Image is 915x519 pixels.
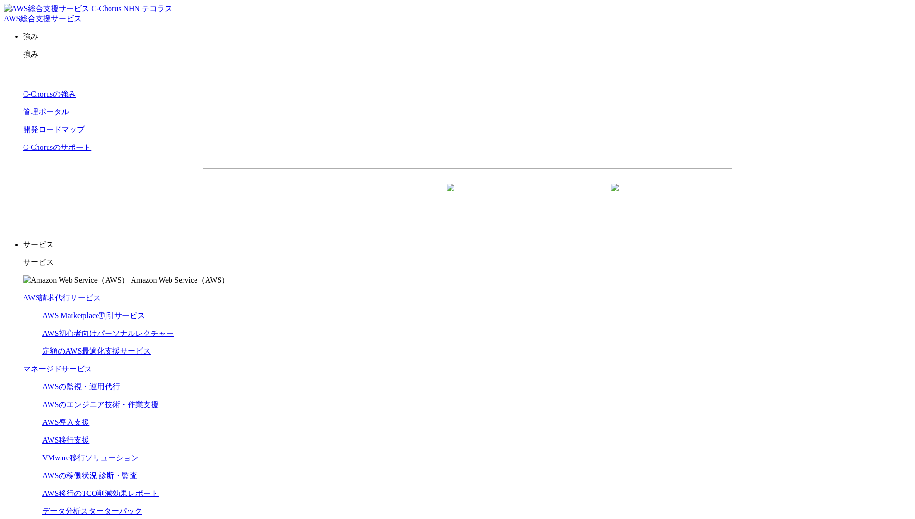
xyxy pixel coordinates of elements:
a: AWSの監視・運用代行 [42,383,120,391]
a: AWSの稼働状況 診断・監査 [42,471,137,480]
a: AWS初心者向けパーソナルレクチャー [42,329,174,337]
p: サービス [23,240,911,250]
a: AWS移行支援 [42,436,89,444]
a: 資料を請求する [308,184,463,208]
a: マネージドサービス [23,365,92,373]
a: VMware移行ソリューション [42,454,139,462]
img: Amazon Web Service（AWS） [23,275,129,285]
img: 矢印 [447,184,454,209]
img: AWS総合支援サービス C-Chorus [4,4,122,14]
a: AWS導入支援 [42,418,89,426]
a: C-Chorusのサポート [23,143,91,151]
img: 矢印 [611,184,619,209]
a: AWS Marketplace割引サービス [42,311,145,320]
a: C-Chorusの強み [23,90,76,98]
p: サービス [23,258,911,268]
a: AWS移行のTCO削減効果レポート [42,489,159,497]
a: 定額のAWS最適化支援サービス [42,347,151,355]
a: AWS総合支援サービス C-Chorus NHN テコラスAWS総合支援サービス [4,4,172,23]
a: AWS請求代行サービス [23,294,101,302]
a: 管理ポータル [23,108,69,116]
p: 強み [23,32,911,42]
a: まずは相談する [472,184,627,208]
span: Amazon Web Service（AWS） [131,276,229,284]
a: データ分析スターターパック [42,507,142,515]
a: 開発ロードマップ [23,125,85,134]
a: AWSのエンジニア技術・作業支援 [42,400,159,408]
p: 強み [23,49,911,60]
